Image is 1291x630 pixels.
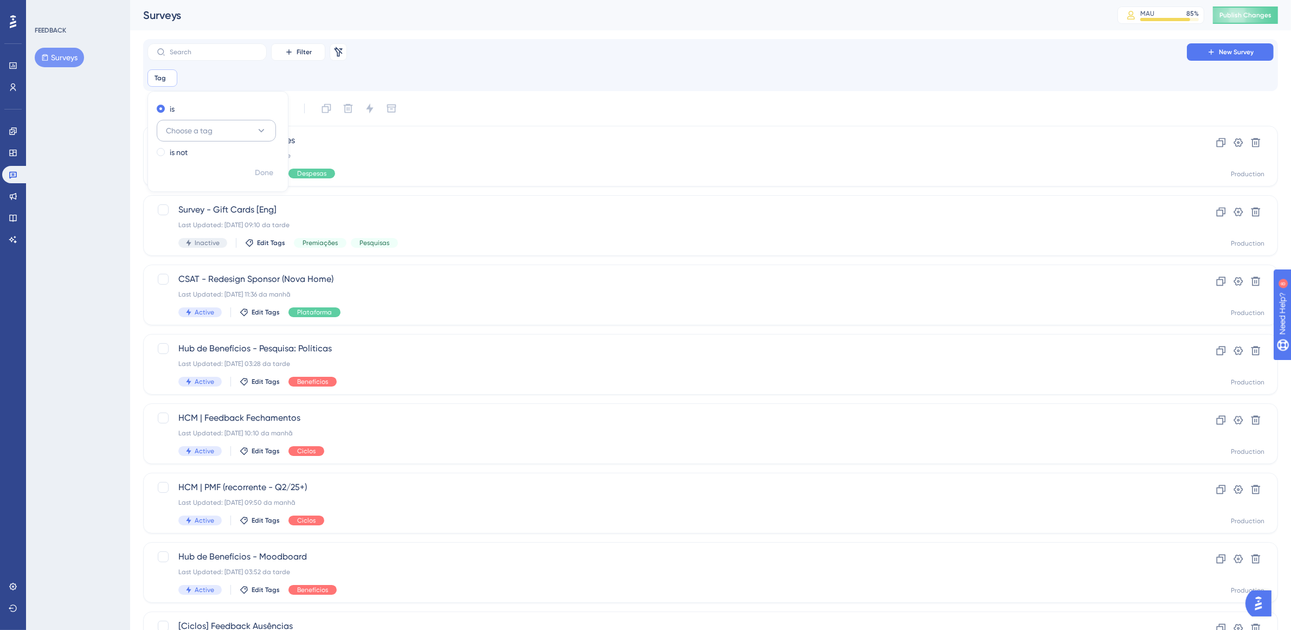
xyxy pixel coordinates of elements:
div: Production [1231,170,1264,178]
span: Edit Tags [257,239,285,247]
div: Last Updated: [DATE] 11:36 da manhã [178,290,1156,299]
span: Ciclos [297,447,316,455]
button: Edit Tags [240,447,280,455]
span: Edit Tags [252,516,280,525]
span: Hub de Benefícios - Moodboard [178,550,1156,563]
div: Production [1231,239,1264,248]
button: Surveys [35,48,84,67]
button: Done [249,163,279,183]
div: Production [1231,586,1264,595]
span: Benefícios [297,377,328,386]
iframe: UserGuiding AI Assistant Launcher [1245,587,1278,620]
div: Surveys [143,8,1090,23]
button: Filter [271,43,325,61]
span: Done [255,166,273,179]
button: Edit Tags [240,516,280,525]
span: Benefícios [297,586,328,594]
div: Last Updated: [DATE] 10:10 da manhã [178,429,1156,438]
div: Last Updated: [DATE] 09:50 da manhã [178,498,1156,507]
button: Edit Tags [240,586,280,594]
span: Publish Changes [1219,11,1271,20]
span: Despesas [297,169,326,178]
div: FEEDBACK [35,26,66,35]
div: 85 % [1186,9,1199,18]
div: Production [1231,378,1264,387]
span: Plataforma [297,308,332,317]
span: Edit Tags [252,586,280,594]
span: Edit Tags [252,377,280,386]
span: Active [195,447,214,455]
span: Inactive [195,239,220,247]
div: Last Updated: [DATE] 03:52 da tarde [178,568,1156,576]
span: Edit Tags [252,308,280,317]
div: 8 [75,5,79,14]
span: Tag [155,74,166,82]
button: Edit Tags [245,239,285,247]
span: Edit Tags [252,447,280,455]
span: Ciclos [297,516,316,525]
label: is [170,102,175,115]
span: Survey - Gift Cards [Eng] [178,203,1156,216]
span: HCM | Feedback Fechamentos [178,412,1156,425]
input: Search [170,48,258,56]
span: HCM | PMF (recorrente - Q2/25+) [178,481,1156,494]
button: Choose a tag [157,120,276,142]
span: Choose a tag [166,124,213,137]
div: Production [1231,447,1264,456]
span: [Despesas] CSAT aprovações [178,134,1156,147]
button: Edit Tags [240,377,280,386]
div: Last Updated: [DATE] 03:06 da tarde [178,151,1156,160]
div: Last Updated: [DATE] 03:28 da tarde [178,359,1156,368]
span: Active [195,377,214,386]
button: Publish Changes [1213,7,1278,24]
span: Hub de Benefícios - Pesquisa: Políticas [178,342,1156,355]
span: New Survey [1219,48,1254,56]
div: Production [1231,517,1264,525]
span: Premiações [303,239,338,247]
div: Production [1231,308,1264,317]
span: Need Help? [25,3,68,16]
button: Edit Tags [240,308,280,317]
button: New Survey [1187,43,1274,61]
div: Last Updated: [DATE] 09:10 da tarde [178,221,1156,229]
span: Active [195,308,214,317]
span: Active [195,586,214,594]
span: CSAT - Redesign Sponsor (Nova Home) [178,273,1156,286]
div: MAU [1140,9,1154,18]
span: Filter [297,48,312,56]
span: Pesquisas [359,239,389,247]
label: is not [170,146,188,159]
span: Active [195,516,214,525]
